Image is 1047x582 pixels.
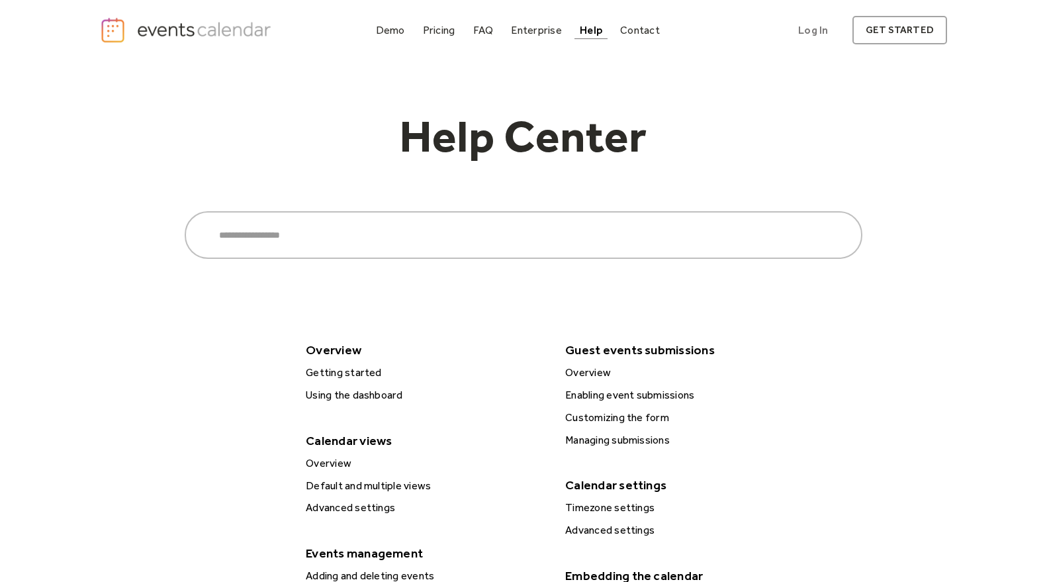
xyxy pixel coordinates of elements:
a: Timezone settings [560,499,809,516]
a: Pricing [418,21,461,39]
a: Contact [615,21,665,39]
a: Default and multiple views [300,477,549,495]
div: FAQ [473,26,494,34]
div: Managing submissions [561,432,809,449]
a: Demo [371,21,410,39]
div: Events management [299,542,548,565]
div: Customizing the form [561,409,809,426]
a: Enterprise [506,21,567,39]
div: Overview [302,455,549,472]
a: Using the dashboard [300,387,549,404]
h1: Help Center [338,113,709,171]
a: Managing submissions [560,432,809,449]
a: Customizing the form [560,409,809,426]
div: Demo [376,26,405,34]
a: Log In [785,16,841,44]
a: Advanced settings [560,522,809,539]
a: home [100,17,275,44]
div: Pricing [423,26,455,34]
div: Calendar views [299,429,548,452]
div: Help [580,26,602,34]
div: Advanced settings [302,499,549,516]
div: Contact [620,26,660,34]
div: Default and multiple views [302,477,549,495]
a: Advanced settings [300,499,549,516]
div: Guest events submissions [559,338,807,362]
a: Help [574,21,608,39]
div: Enabling event submissions [561,387,809,404]
div: Overview [299,338,548,362]
a: FAQ [468,21,499,39]
div: Timezone settings [561,499,809,516]
a: get started [852,16,947,44]
a: Overview [560,364,809,381]
div: Enterprise [511,26,561,34]
a: Getting started [300,364,549,381]
div: Calendar settings [559,473,807,497]
div: Using the dashboard [302,387,549,404]
a: Enabling event submissions [560,387,809,404]
a: Overview [300,455,549,472]
div: Overview [561,364,809,381]
div: Advanced settings [561,522,809,539]
div: Getting started [302,364,549,381]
